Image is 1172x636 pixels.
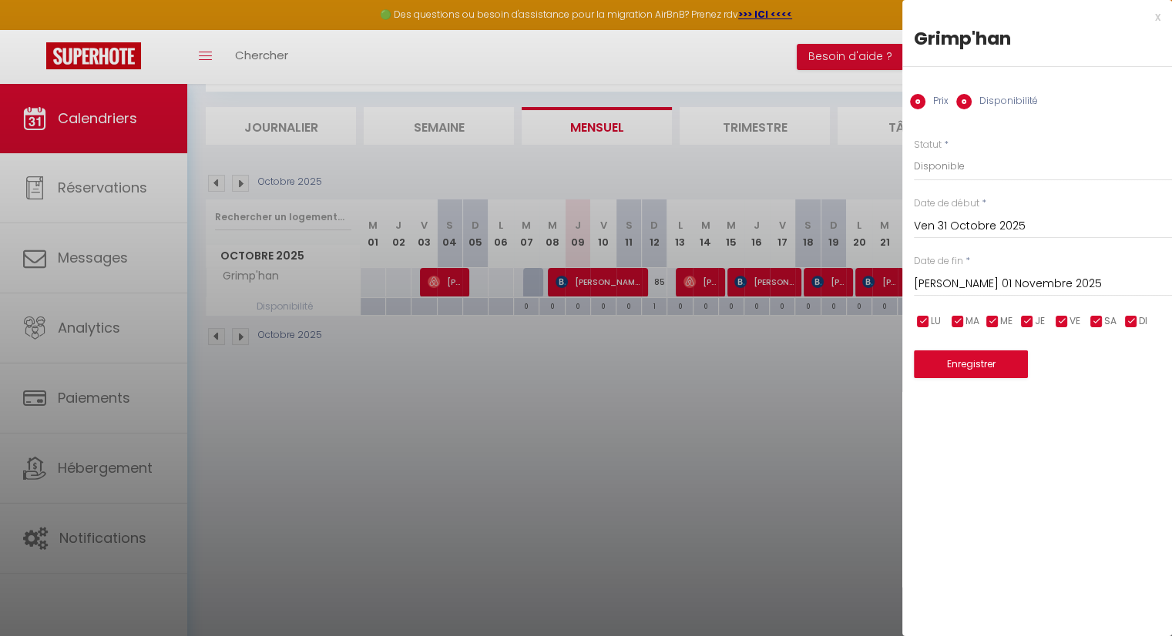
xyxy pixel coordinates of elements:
label: Disponibilité [972,94,1038,111]
label: Statut [914,138,942,152]
div: x [902,8,1160,26]
span: JE [1035,314,1045,329]
span: VE [1070,314,1080,329]
span: SA [1104,314,1117,329]
label: Date de fin [914,254,963,269]
label: Date de début [914,196,979,211]
span: MA [965,314,979,329]
span: DI [1139,314,1147,329]
span: ME [1000,314,1012,329]
button: Enregistrer [914,350,1028,378]
label: Prix [925,94,949,111]
div: Grimp'han [914,26,1160,51]
span: LU [931,314,941,329]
